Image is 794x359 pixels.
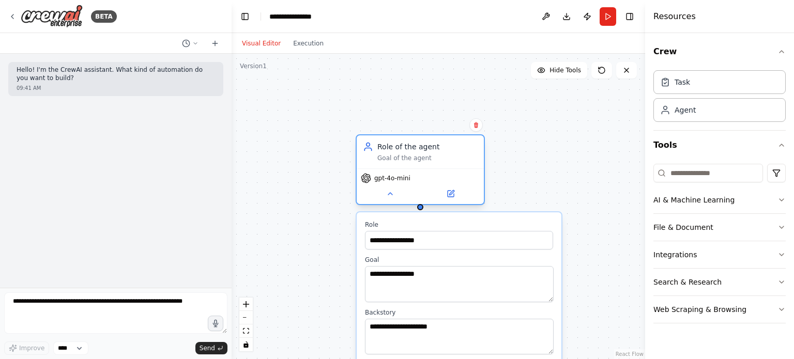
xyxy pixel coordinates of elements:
[91,10,117,23] div: BETA
[653,37,786,66] button: Crew
[377,154,478,162] div: Goal of the agent
[365,256,553,264] label: Goal
[653,186,786,213] button: AI & Machine Learning
[653,66,786,130] div: Crew
[653,269,786,295] button: Search & Research
[239,298,253,311] button: zoom in
[19,344,44,352] span: Improve
[365,221,553,229] label: Role
[365,308,553,317] label: Backstory
[653,296,786,323] button: Web Scraping & Browsing
[653,241,786,268] button: Integrations
[622,9,637,24] button: Hide right sidebar
[531,62,587,79] button: Hide Tools
[200,344,215,352] span: Send
[469,118,483,132] button: Delete node
[208,316,223,331] button: Click to speak your automation idea
[653,10,696,23] h4: Resources
[238,9,252,24] button: Hide left sidebar
[653,214,786,241] button: File & Document
[207,37,223,50] button: Start a new chat
[269,11,321,22] nav: breadcrumb
[653,131,786,160] button: Tools
[377,142,478,152] div: Role of the agent
[239,298,253,351] div: React Flow controls
[21,5,83,28] img: Logo
[178,37,203,50] button: Switch to previous chat
[239,311,253,324] button: zoom out
[239,338,253,351] button: toggle interactivity
[675,77,690,87] div: Task
[374,174,410,182] span: gpt-4o-mini
[421,188,480,200] button: Open in side panel
[17,66,215,82] p: Hello! I'm the CrewAI assistant. What kind of automation do you want to build?
[549,66,581,74] span: Hide Tools
[240,62,267,70] div: Version 1
[239,324,253,338] button: fit view
[287,37,330,50] button: Execution
[4,341,49,355] button: Improve
[616,351,644,357] a: React Flow attribution
[653,160,786,332] div: Tools
[17,84,215,92] div: 09:41 AM
[195,342,227,354] button: Send
[675,105,696,115] div: Agent
[236,37,287,50] button: Visual Editor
